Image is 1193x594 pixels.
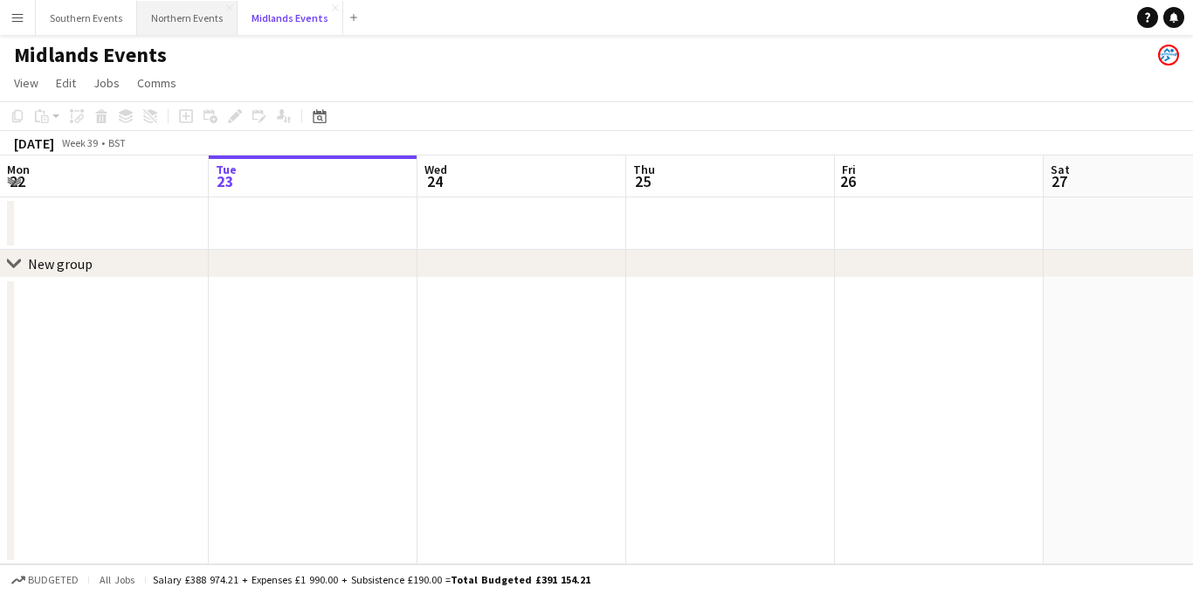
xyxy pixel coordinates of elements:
[1051,162,1070,177] span: Sat
[28,574,79,586] span: Budgeted
[14,42,167,68] h1: Midlands Events
[96,573,138,586] span: All jobs
[14,135,54,152] div: [DATE]
[9,570,81,590] button: Budgeted
[238,1,343,35] button: Midlands Events
[86,72,127,94] a: Jobs
[633,162,655,177] span: Thu
[216,162,237,177] span: Tue
[422,171,447,191] span: 24
[839,171,856,191] span: 26
[7,72,45,94] a: View
[130,72,183,94] a: Comms
[7,162,30,177] span: Mon
[14,75,38,91] span: View
[28,255,93,273] div: New group
[56,75,76,91] span: Edit
[93,75,120,91] span: Jobs
[49,72,83,94] a: Edit
[153,573,590,586] div: Salary £388 974.21 + Expenses £1 990.00 + Subsistence £190.00 =
[424,162,447,177] span: Wed
[213,171,237,191] span: 23
[451,573,590,586] span: Total Budgeted £391 154.21
[4,171,30,191] span: 22
[108,136,126,149] div: BST
[58,136,101,149] span: Week 39
[631,171,655,191] span: 25
[842,162,856,177] span: Fri
[36,1,137,35] button: Southern Events
[137,1,238,35] button: Northern Events
[1048,171,1070,191] span: 27
[137,75,176,91] span: Comms
[1158,45,1179,66] app-user-avatar: RunThrough Events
